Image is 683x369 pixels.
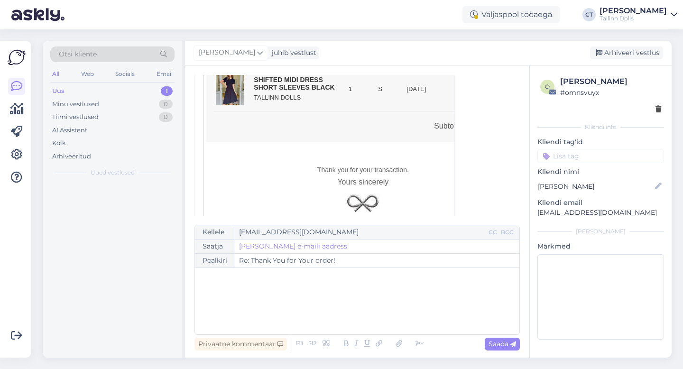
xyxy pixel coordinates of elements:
p: Kliendi email [537,198,664,208]
div: [DATE] [406,85,454,93]
p: Kliendi nimi [537,167,664,177]
div: # shippable [454,90,512,97]
div: Kliendi info [537,123,664,131]
input: Lisa tag [537,149,664,163]
span: [PERSON_NAME] [199,47,255,58]
div: Arhiveeritud [52,152,91,161]
div: Uus [52,86,65,96]
div: Tallinn Dolls [600,15,667,22]
div: Minu vestlused [52,100,99,109]
div: €65.00 [454,81,512,88]
div: All [50,68,61,80]
div: Tiimi vestlused [52,112,99,122]
p: [EMAIL_ADDRESS][DOMAIN_NAME] [537,208,664,218]
div: Privaatne kommentaar [194,338,287,351]
div: [PERSON_NAME] [560,76,661,87]
a: SHIFTED MIDI DRESS SHORT SLEEVES BLACK [254,76,334,91]
div: 1 [161,86,173,96]
div: Kellele [195,225,235,239]
div: [PERSON_NAME] [537,227,664,236]
div: S [378,85,406,93]
div: Kõik [52,138,66,148]
div: Arhiveeri vestlus [590,46,663,59]
span: Uued vestlused [91,168,135,177]
div: AI Assistent [52,126,87,135]
img: Askly Logo [8,48,26,66]
p: Kliendi tag'id [537,137,664,147]
div: CC [487,228,499,237]
div: 0 [159,112,173,122]
input: Recepient... [235,225,487,239]
div: Väljaspool tööaega [462,6,560,23]
a: [PERSON_NAME] e-maili aadress [239,241,347,251]
a: TALLINN DOLLS [254,94,301,101]
img: Tallinn Dolls [342,194,383,254]
div: juhib vestlust [268,48,316,58]
div: BCC [499,228,516,237]
td: Subtotal: [213,121,464,131]
div: Saatja [195,240,235,253]
div: 0 [159,100,173,109]
div: Yours sincerely [206,177,519,187]
a: [PERSON_NAME]Tallinn Dolls [600,7,677,22]
div: CT [582,8,596,21]
input: Write subject here... [235,254,519,268]
span: o [545,83,550,90]
span: Otsi kliente [59,49,97,59]
div: Socials [113,68,137,80]
p: Märkmed [537,241,664,251]
div: Email [155,68,175,80]
input: Lisa nimi [538,181,653,192]
span: Saada [489,340,516,348]
div: 1 [345,85,355,93]
div: Web [79,68,96,80]
div: [PERSON_NAME] [600,7,667,15]
div: Pealkiri [195,254,235,268]
div: Thank you for your transaction. [206,165,519,175]
div: # omnsvuyx [560,87,661,98]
